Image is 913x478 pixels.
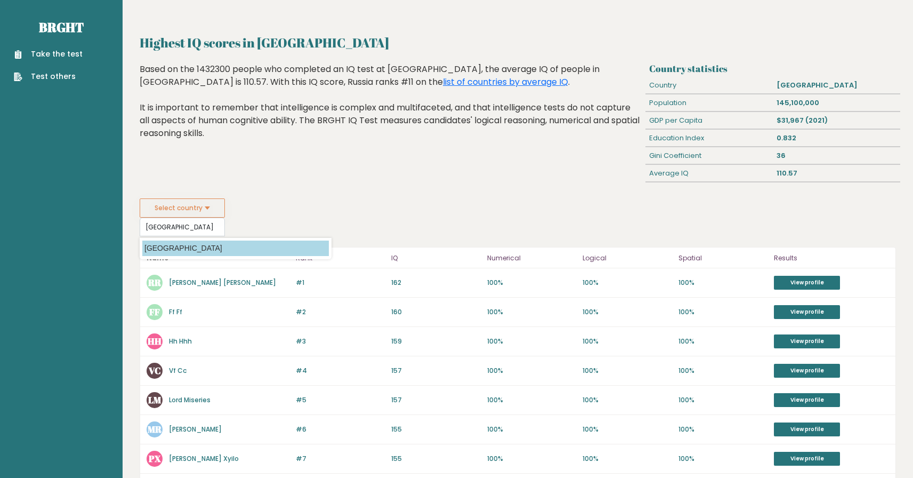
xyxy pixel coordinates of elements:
[678,307,767,317] p: 100%
[645,165,773,182] div: Average IQ
[148,276,161,289] text: RR
[487,278,576,288] p: 100%
[678,366,767,376] p: 100%
[583,395,672,405] p: 100%
[443,76,568,88] a: list of countries by average IQ
[774,364,840,378] a: View profile
[645,112,773,129] div: GDP per Capita
[583,425,672,434] p: 100%
[645,147,773,164] div: Gini Coefficient
[148,394,161,406] text: LM
[148,423,162,435] text: MR
[774,423,840,436] a: View profile
[487,252,576,265] p: Numerical
[391,307,480,317] p: 160
[296,366,385,376] p: #4
[583,454,672,464] p: 100%
[487,307,576,317] p: 100%
[296,278,385,288] p: #1
[487,425,576,434] p: 100%
[773,112,900,129] div: $31,967 (2021)
[296,425,385,434] p: #6
[149,306,160,318] text: FF
[774,276,840,290] a: View profile
[391,454,480,464] p: 155
[487,366,576,376] p: 100%
[148,364,161,377] text: VC
[296,454,385,464] p: #7
[140,63,641,156] div: Based on the 1432300 people who completed an IQ test at [GEOGRAPHIC_DATA], the average IQ of peop...
[148,452,161,465] text: PX
[645,94,773,111] div: Population
[296,252,385,265] p: Rank
[169,337,192,346] a: Hh Hhh
[678,454,767,464] p: 100%
[169,307,182,316] a: Ff Ff
[391,366,480,376] p: 157
[169,366,187,375] a: Vf Cc
[39,19,84,36] a: Brght
[678,337,767,346] p: 100%
[678,278,767,288] p: 100%
[14,71,83,82] a: Test others
[773,165,900,182] div: 110.57
[487,454,576,464] p: 100%
[583,307,672,317] p: 100%
[583,366,672,376] p: 100%
[774,305,840,319] a: View profile
[645,130,773,147] div: Education Index
[773,77,900,94] div: [GEOGRAPHIC_DATA]
[391,278,480,288] p: 162
[583,278,672,288] p: 100%
[169,278,276,287] a: [PERSON_NAME] [PERSON_NAME]
[774,334,840,348] a: View profile
[774,393,840,407] a: View profile
[142,241,329,256] option: [GEOGRAPHIC_DATA]
[645,77,773,94] div: Country
[649,63,896,74] h3: Country statistics
[140,198,225,218] button: Select country
[773,94,900,111] div: 145,100,000
[487,337,576,346] p: 100%
[169,395,211,404] a: Lord Miseries
[773,147,900,164] div: 36
[169,454,239,463] a: [PERSON_NAME] Xyilo
[140,33,896,52] h2: Highest IQ scores in [GEOGRAPHIC_DATA]
[296,395,385,405] p: #5
[678,252,767,265] p: Spatial
[14,49,83,60] a: Take the test
[391,425,480,434] p: 155
[391,337,480,346] p: 159
[487,395,576,405] p: 100%
[678,395,767,405] p: 100%
[140,218,225,236] input: Select your country
[391,252,480,265] p: IQ
[296,337,385,346] p: #3
[774,452,840,466] a: View profile
[148,335,161,347] text: HH
[773,130,900,147] div: 0.832
[169,425,222,434] a: [PERSON_NAME]
[296,307,385,317] p: #2
[391,395,480,405] p: 157
[774,252,889,265] p: Results
[583,252,672,265] p: Logical
[678,425,767,434] p: 100%
[583,337,672,346] p: 100%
